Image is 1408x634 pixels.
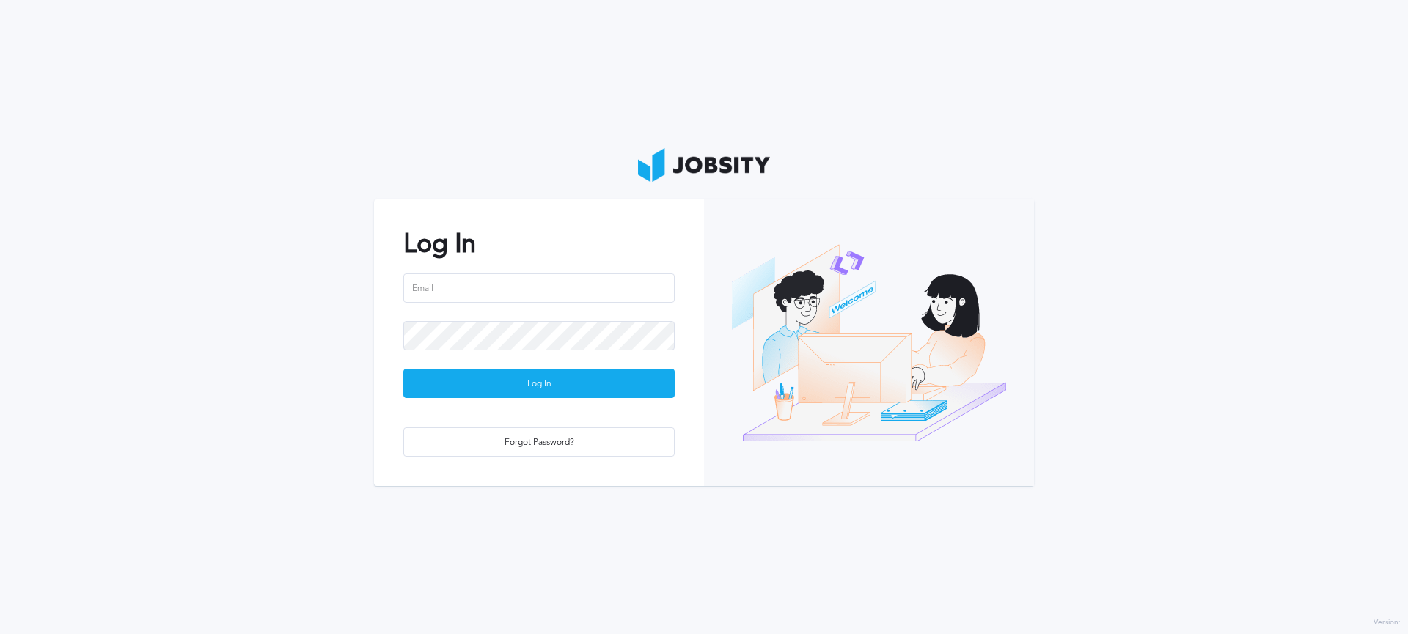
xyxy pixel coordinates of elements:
div: Forgot Password? [404,428,674,457]
h2: Log In [403,229,675,259]
label: Version: [1374,619,1401,627]
div: Log In [404,369,674,399]
button: Forgot Password? [403,427,675,457]
input: Email [403,273,675,303]
button: Log In [403,369,675,398]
